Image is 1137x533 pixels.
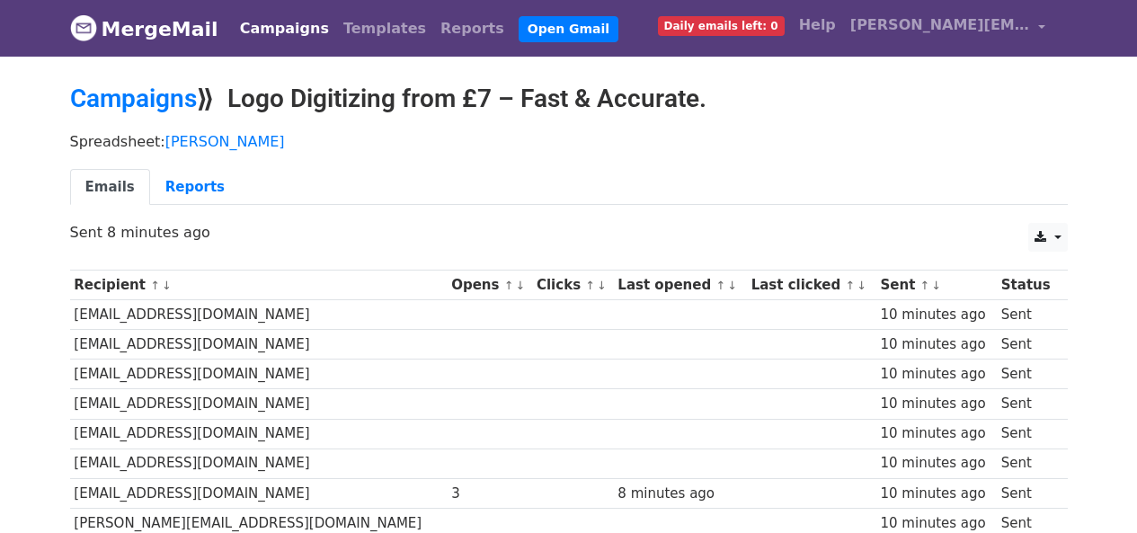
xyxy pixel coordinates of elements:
p: Spreadsheet: [70,132,1068,151]
td: Sent [997,449,1058,478]
th: Last opened [614,271,747,300]
a: Emails [70,169,150,206]
a: ↑ [150,279,160,292]
a: [PERSON_NAME][EMAIL_ADDRESS][DOMAIN_NAME] [843,7,1053,49]
a: ↑ [504,279,514,292]
td: Sent [997,360,1058,389]
a: Daily emails left: 0 [651,7,792,43]
div: 10 minutes ago [881,423,993,444]
a: Help [792,7,843,43]
div: 10 minutes ago [881,334,993,355]
td: Sent [997,300,1058,330]
a: ↓ [597,279,607,292]
a: Templates [336,11,433,47]
a: ↑ [920,279,930,292]
span: Daily emails left: 0 [658,16,785,36]
td: [EMAIL_ADDRESS][DOMAIN_NAME] [70,478,448,508]
td: [EMAIL_ADDRESS][DOMAIN_NAME] [70,330,448,360]
a: Reports [150,169,240,206]
a: [PERSON_NAME] [165,133,285,150]
img: MergeMail logo [70,14,97,41]
a: ↓ [727,279,737,292]
span: [PERSON_NAME][EMAIL_ADDRESS][DOMAIN_NAME] [850,14,1030,36]
a: ↓ [162,279,172,292]
a: ↓ [857,279,866,292]
div: 10 minutes ago [881,394,993,414]
th: Clicks [532,271,613,300]
a: Campaigns [70,84,197,113]
td: [EMAIL_ADDRESS][DOMAIN_NAME] [70,419,448,449]
div: 8 minutes ago [617,484,742,504]
a: ↑ [585,279,595,292]
td: Sent [997,478,1058,508]
th: Status [997,271,1058,300]
th: Last clicked [747,271,876,300]
div: 10 minutes ago [881,484,993,504]
a: Open Gmail [519,16,618,42]
td: [EMAIL_ADDRESS][DOMAIN_NAME] [70,449,448,478]
div: 10 minutes ago [881,364,993,385]
a: ↑ [845,279,855,292]
td: [EMAIL_ADDRESS][DOMAIN_NAME] [70,389,448,419]
td: Sent [997,330,1058,360]
div: 10 minutes ago [881,305,993,325]
a: ↓ [931,279,941,292]
td: [EMAIL_ADDRESS][DOMAIN_NAME] [70,300,448,330]
a: Reports [433,11,511,47]
td: [EMAIL_ADDRESS][DOMAIN_NAME] [70,360,448,389]
div: 3 [451,484,528,504]
a: MergeMail [70,10,218,48]
th: Recipient [70,271,448,300]
a: ↑ [715,279,725,292]
a: ↓ [515,279,525,292]
p: Sent 8 minutes ago [70,223,1068,242]
a: Campaigns [233,11,336,47]
th: Opens [447,271,532,300]
td: Sent [997,389,1058,419]
div: 10 minutes ago [881,453,993,474]
td: Sent [997,419,1058,449]
h2: ⟫ Logo Digitizing from £7 – Fast & Accurate. [70,84,1068,114]
th: Sent [876,271,997,300]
